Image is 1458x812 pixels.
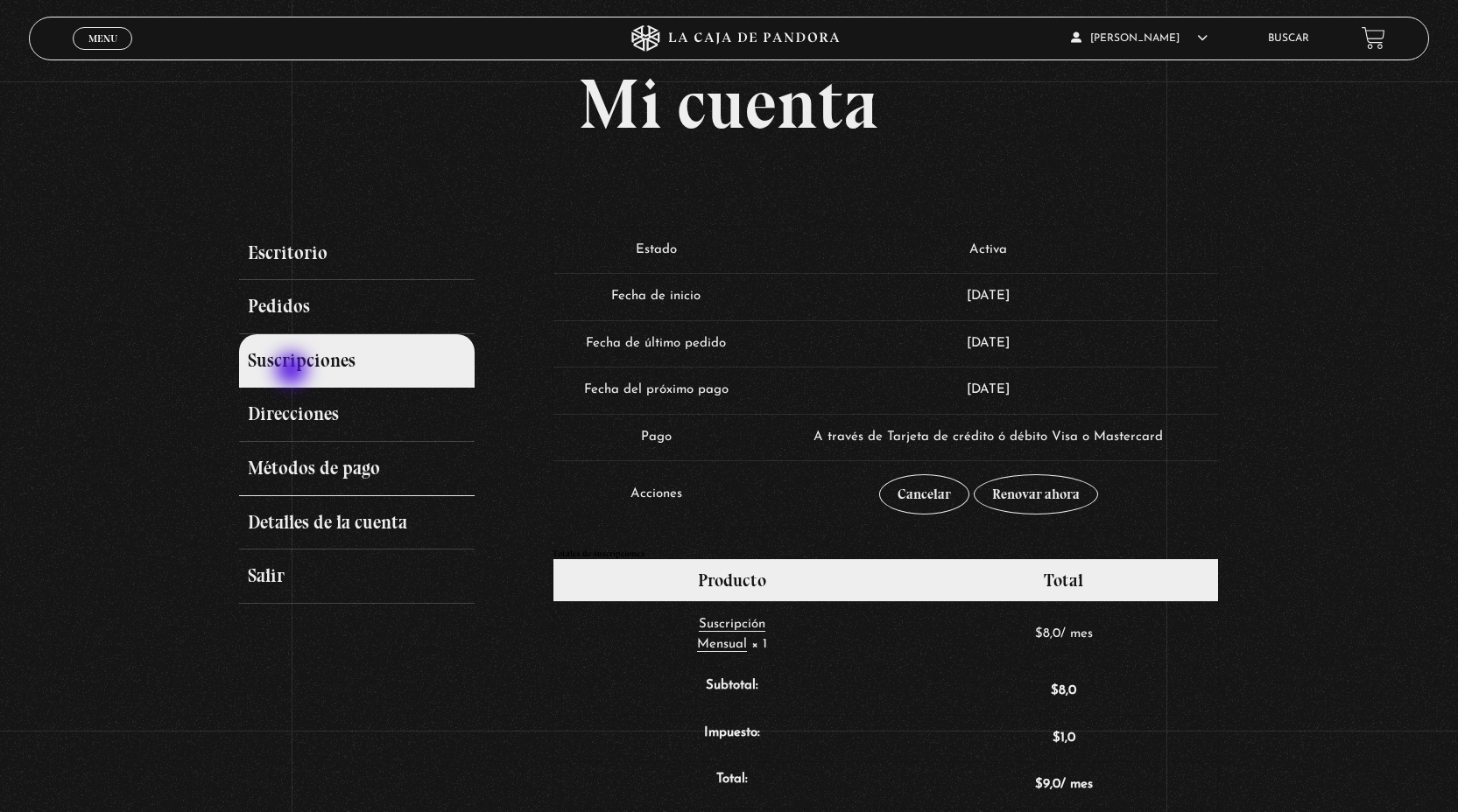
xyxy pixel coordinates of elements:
[239,549,475,604] a: Salir
[553,460,758,528] td: Acciones
[553,367,758,414] td: Fecha del próximo pago
[751,638,767,651] strong: × 1
[1035,627,1060,640] span: 8,0
[1053,731,1075,745] span: 1,0
[974,474,1098,514] a: Renovar ahora
[758,227,1217,274] td: Activa
[758,273,1217,320] td: [DATE]
[239,334,475,388] a: Suscripciones
[910,761,1218,808] td: / mes
[758,320,1217,367] td: [DATE]
[553,559,910,601] th: Producto
[239,69,1219,139] h1: Mi cuenta
[1051,684,1076,697] span: 8,0
[239,442,475,496] a: Métodos de pago
[239,280,475,334] a: Pedidos
[1071,33,1208,44] span: [PERSON_NAME]
[553,549,1219,558] h2: Totales de suscripciones
[553,761,910,808] th: Total:
[553,414,758,461] td: Pago
[758,367,1217,414] td: [DATE]
[239,227,533,604] nav: Páginas de cuenta
[1268,33,1309,44] a: Buscar
[553,273,758,320] td: Fecha de inicio
[553,320,758,367] td: Fecha de último pedido
[1035,627,1043,640] span: $
[88,33,117,44] span: Menu
[553,668,910,715] th: Subtotal:
[910,559,1218,601] th: Total
[814,430,1163,444] span: A través de Tarjeta de crédito ó débito Visa o Mastercard
[239,388,475,442] a: Direcciones
[82,47,123,59] span: Cerrar
[1051,684,1059,697] span: $
[1362,26,1385,50] a: View your shopping cart
[879,474,969,514] a: Cancelar
[553,715,910,762] th: Impuesto:
[1035,778,1043,791] span: $
[1035,778,1060,791] span: 9,0
[910,601,1218,668] td: / mes
[553,227,758,274] td: Estado
[239,227,475,281] a: Escritorio
[1053,731,1060,745] span: $
[697,618,765,652] a: Suscripción Mensual
[239,496,475,550] a: Detalles de la cuenta
[699,618,765,631] span: Suscripción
